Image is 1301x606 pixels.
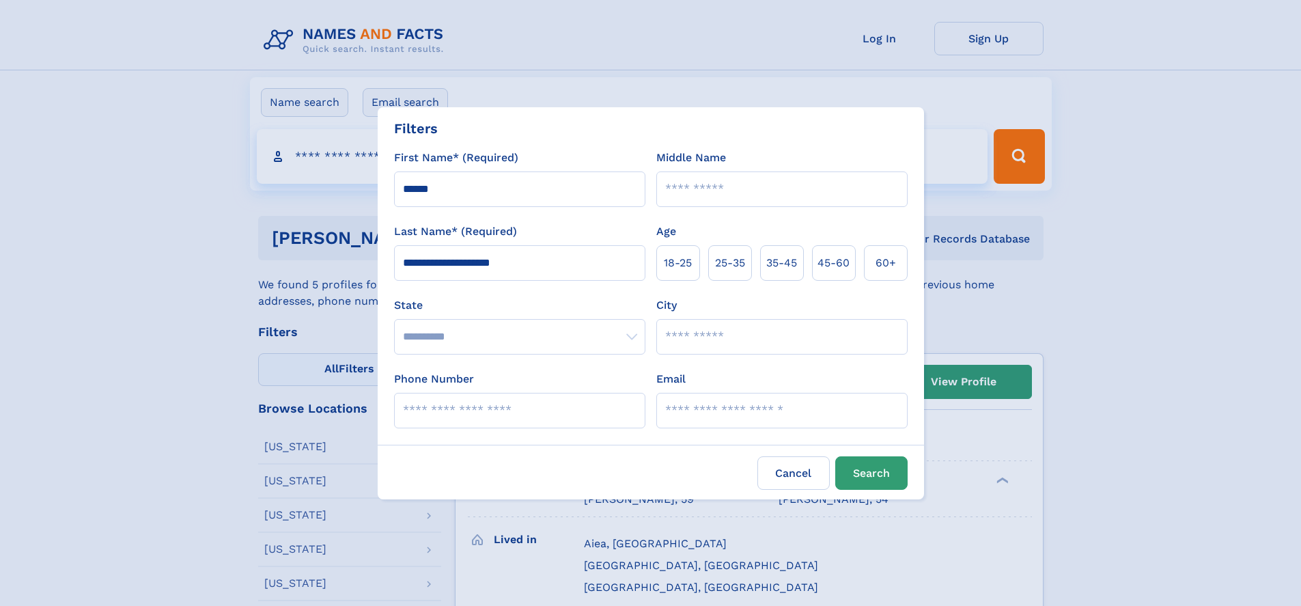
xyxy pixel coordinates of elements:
label: Middle Name [656,150,726,166]
label: City [656,297,677,314]
label: Cancel [757,456,830,490]
div: Filters [394,118,438,139]
span: 45‑60 [817,255,850,271]
label: First Name* (Required) [394,150,518,166]
label: Email [656,371,686,387]
label: State [394,297,645,314]
label: Phone Number [394,371,474,387]
label: Age [656,223,676,240]
span: 25‑35 [715,255,745,271]
label: Last Name* (Required) [394,223,517,240]
button: Search [835,456,908,490]
span: 60+ [876,255,896,271]
span: 18‑25 [664,255,692,271]
span: 35‑45 [766,255,797,271]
